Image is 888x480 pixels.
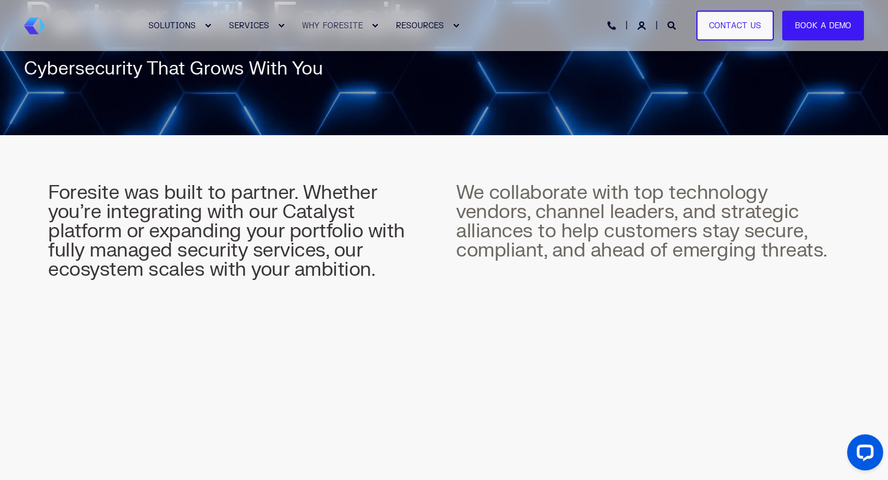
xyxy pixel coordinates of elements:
[204,22,211,29] div: Expand SOLUTIONS
[452,22,460,29] div: Expand RESOURCES
[48,183,432,279] h3: Foresite was built to partner. Whether you’re integrating with our Catalyst platform or expanding...
[637,20,648,30] a: Login
[302,20,363,30] span: WHY FORESITE
[668,20,678,30] a: Open Search
[696,10,774,41] a: Contact Us
[24,17,45,34] img: Foresite brand mark, a hexagon shape of blues with a directional arrow to the right hand side
[456,180,827,263] span: We collaborate with top technology vendors, channel leaders, and strategic alliances to help cust...
[782,10,864,41] a: Book a Demo
[371,22,379,29] div: Expand WHY FORESITE
[24,17,45,34] a: Back to Home
[148,20,196,30] span: SOLUTIONS
[24,57,324,81] div: Cybersecurity That Grows With You
[278,22,285,29] div: Expand SERVICES
[396,20,444,30] span: RESOURCES
[838,430,888,480] iframe: LiveChat chat widget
